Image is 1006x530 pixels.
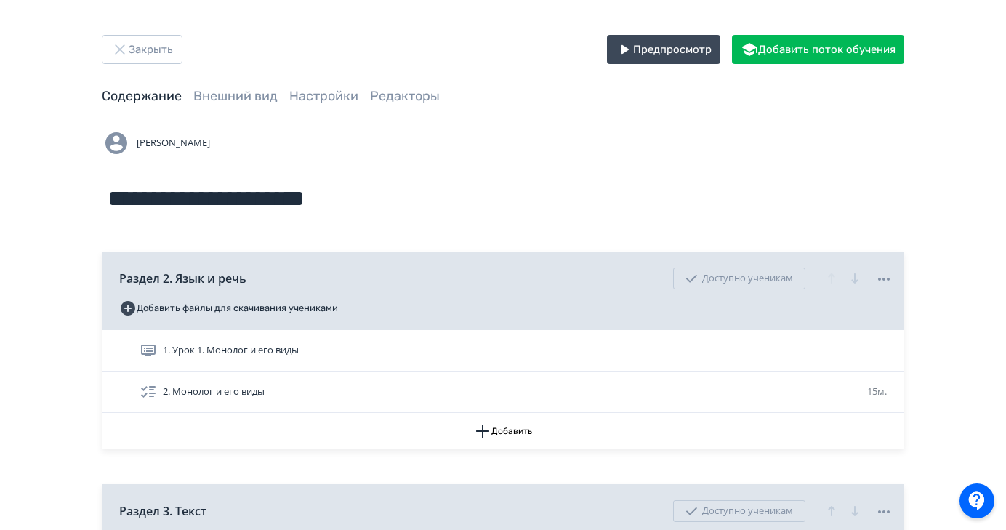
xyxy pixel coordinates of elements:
[119,270,246,287] span: Раздел 2. Язык и речь
[119,502,206,520] span: Раздел 3. Текст
[673,500,805,522] div: Доступно ученикам
[673,268,805,289] div: Доступно ученикам
[163,385,265,399] span: 2. Монолог и его виды
[137,136,210,150] span: [PERSON_NAME]
[370,88,440,104] a: Редакторы
[163,343,299,358] span: 1. Урок 1. Монолог и его виды
[102,35,182,64] button: Закрыть
[193,88,278,104] a: Внешний вид
[102,372,904,413] div: 2. Монолог и его виды15м.
[102,88,182,104] a: Содержание
[119,297,338,320] button: Добавить файлы для скачивания учениками
[867,385,887,398] span: 15м.
[607,35,720,64] button: Предпросмотр
[102,330,904,372] div: 1. Урок 1. Монолог и его виды
[289,88,358,104] a: Настройки
[102,413,904,449] button: Добавить
[732,35,904,64] button: Добавить поток обучения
